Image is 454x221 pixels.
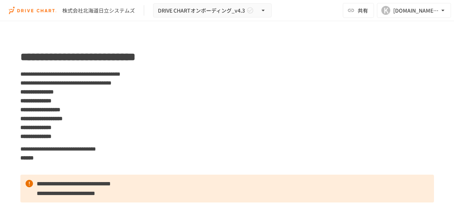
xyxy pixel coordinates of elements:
div: 株式会社北海道日立システムズ [62,7,135,14]
button: 共有 [343,3,374,18]
button: DRIVE CHARTオンボーディング_v4.3 [153,3,272,18]
span: 共有 [358,6,368,14]
div: K [381,6,390,15]
div: [DOMAIN_NAME][EMAIL_ADDRESS][DOMAIN_NAME] [393,6,439,15]
img: i9VDDS9JuLRLX3JIUyK59LcYp6Y9cayLPHs4hOxMB9W [9,4,56,16]
button: K[DOMAIN_NAME][EMAIL_ADDRESS][DOMAIN_NAME] [377,3,451,18]
span: DRIVE CHARTオンボーディング_v4.3 [158,6,245,15]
